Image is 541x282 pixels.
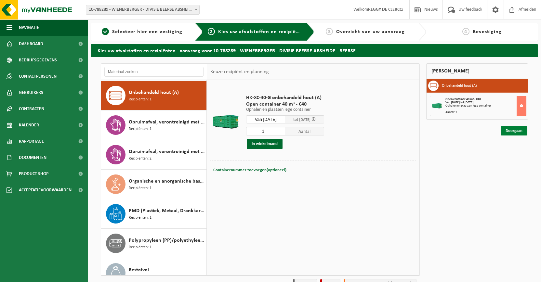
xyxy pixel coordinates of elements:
[207,64,272,80] div: Keuze recipiënt en planning
[19,52,57,68] span: Bedrijfsgegevens
[129,185,152,191] span: Recipiënten: 1
[129,244,152,250] span: Recipiënten: 1
[247,139,283,149] button: In winkelmand
[246,95,324,101] span: HK-XC-40-G onbehandeld hout (A)
[19,36,43,52] span: Dashboard
[129,126,152,132] span: Recipiënten: 1
[129,266,149,274] span: Restafval
[19,19,39,36] span: Navigatie
[104,67,204,77] input: Materiaal zoeken
[19,133,44,149] span: Rapportage
[112,29,182,34] span: Selecteer hier een vestiging
[129,156,152,162] span: Recipiënten: 2
[445,101,473,104] strong: Van [DATE] tot [DATE]
[473,29,502,34] span: Bevestiging
[101,170,207,199] button: Organische en anorganische basen vloeibaar in kleinverpakking Recipiënten: 1
[129,215,152,221] span: Recipiënten: 1
[285,127,324,135] span: Aantal
[208,28,215,35] span: 2
[129,148,205,156] span: Opruimafval, verontreinigd met olie
[462,28,469,35] span: 4
[213,166,287,175] button: Containernummer toevoegen(optioneel)
[101,229,207,258] button: Polypropyleen (PP)/polyethyleentereftalaat (PET) spanbanden Recipiënten: 1
[129,207,205,215] span: PMD (Plastiek, Metaal, Drankkartons) (bedrijven)
[246,108,324,112] p: Ophalen en plaatsen lege container
[129,89,179,96] span: Onbehandeld hout (A)
[86,5,199,14] span: 10-788289 - WIENERBERGER - DIVISIE BEERSE ABSHEIDE - BEERSE
[19,68,57,84] span: Contactpersonen
[19,182,72,198] span: Acceptatievoorwaarden
[129,96,152,103] span: Recipiënten: 1
[102,28,109,35] span: 1
[218,29,308,34] span: Kies uw afvalstoffen en recipiënten
[426,63,528,79] div: [PERSON_NAME]
[368,7,403,12] strong: REGGY DE CLERCQ
[19,117,39,133] span: Kalender
[86,5,200,15] span: 10-788289 - WIENERBERGER - DIVISIE BEERSE ABSHEIDE - BEERSE
[336,29,405,34] span: Overzicht van uw aanvraag
[293,118,310,122] span: tot [DATE]
[246,101,324,108] span: Open container 40 m³ - C40
[445,104,526,108] div: Ophalen en plaatsen lege container
[445,111,526,114] div: Aantal: 1
[101,81,207,110] button: Onbehandeld hout (A) Recipiënten: 1
[129,118,205,126] span: Opruimafval, verontreinigd met diverse gevaarlijke afvalstoffen
[442,81,477,91] h3: Onbehandeld hout (A)
[91,44,538,57] h2: Kies uw afvalstoffen en recipiënten - aanvraag voor 10-788289 - WIENERBERGER - DIVISIE BEERSE ABS...
[94,28,190,36] a: 1Selecteer hier een vestiging
[19,101,44,117] span: Contracten
[19,166,48,182] span: Product Shop
[326,28,333,35] span: 3
[19,149,46,166] span: Documenten
[129,274,152,280] span: Recipiënten: 1
[129,237,205,244] span: Polypropyleen (PP)/polyethyleentereftalaat (PET) spanbanden
[101,110,207,140] button: Opruimafval, verontreinigd met diverse gevaarlijke afvalstoffen Recipiënten: 1
[213,168,286,172] span: Containernummer toevoegen(optioneel)
[19,84,43,101] span: Gebruikers
[246,115,285,123] input: Selecteer datum
[501,126,527,135] a: Doorgaan
[129,177,205,185] span: Organische en anorganische basen vloeibaar in kleinverpakking
[101,199,207,229] button: PMD (Plastiek, Metaal, Drankkartons) (bedrijven) Recipiënten: 1
[445,97,481,101] span: Open container 40 m³ - C40
[101,140,207,170] button: Opruimafval, verontreinigd met olie Recipiënten: 2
